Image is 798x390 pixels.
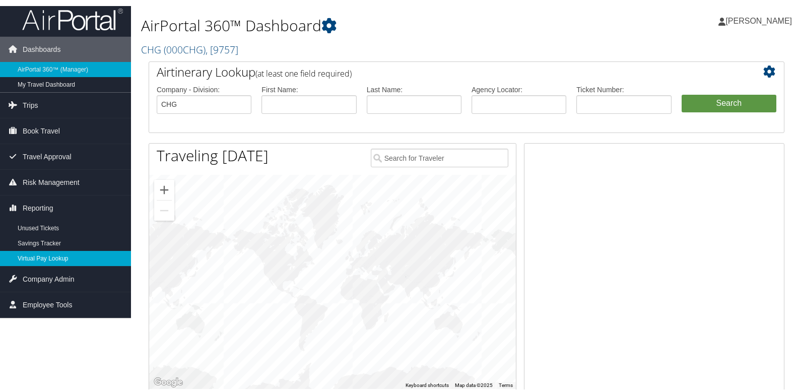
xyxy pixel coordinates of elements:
span: Reporting [23,194,53,220]
button: Zoom in [154,179,174,199]
img: airportal-logo.png [22,7,123,30]
span: Dashboards [23,36,61,61]
span: [PERSON_NAME] [725,16,792,24]
label: Company - Division: [157,84,251,94]
label: Ticket Number: [576,84,671,94]
a: Open this area in Google Maps (opens a new window) [152,375,185,388]
img: Google [152,375,185,388]
span: (at least one field required) [255,67,352,78]
span: Map data ©2025 [455,381,493,387]
input: Search for Traveler [371,148,508,166]
span: Trips [23,92,38,117]
a: CHG [141,42,238,55]
h2: Airtinerary Lookup [157,62,723,80]
label: Last Name: [367,84,461,94]
span: Company Admin [23,266,75,291]
label: First Name: [261,84,356,94]
button: Zoom out [154,200,174,220]
span: Travel Approval [23,143,72,168]
span: Book Travel [23,117,60,143]
span: ( 000CHG ) [164,42,206,55]
label: Agency Locator: [472,84,566,94]
span: Employee Tools [23,291,73,316]
button: Keyboard shortcuts [406,381,449,388]
h1: Traveling [DATE] [157,144,269,165]
button: Search [682,94,776,112]
h1: AirPortal 360™ Dashboard [141,14,575,35]
span: Risk Management [23,169,80,194]
a: Terms (opens in new tab) [499,381,513,387]
span: , [ 9757 ] [206,42,238,55]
